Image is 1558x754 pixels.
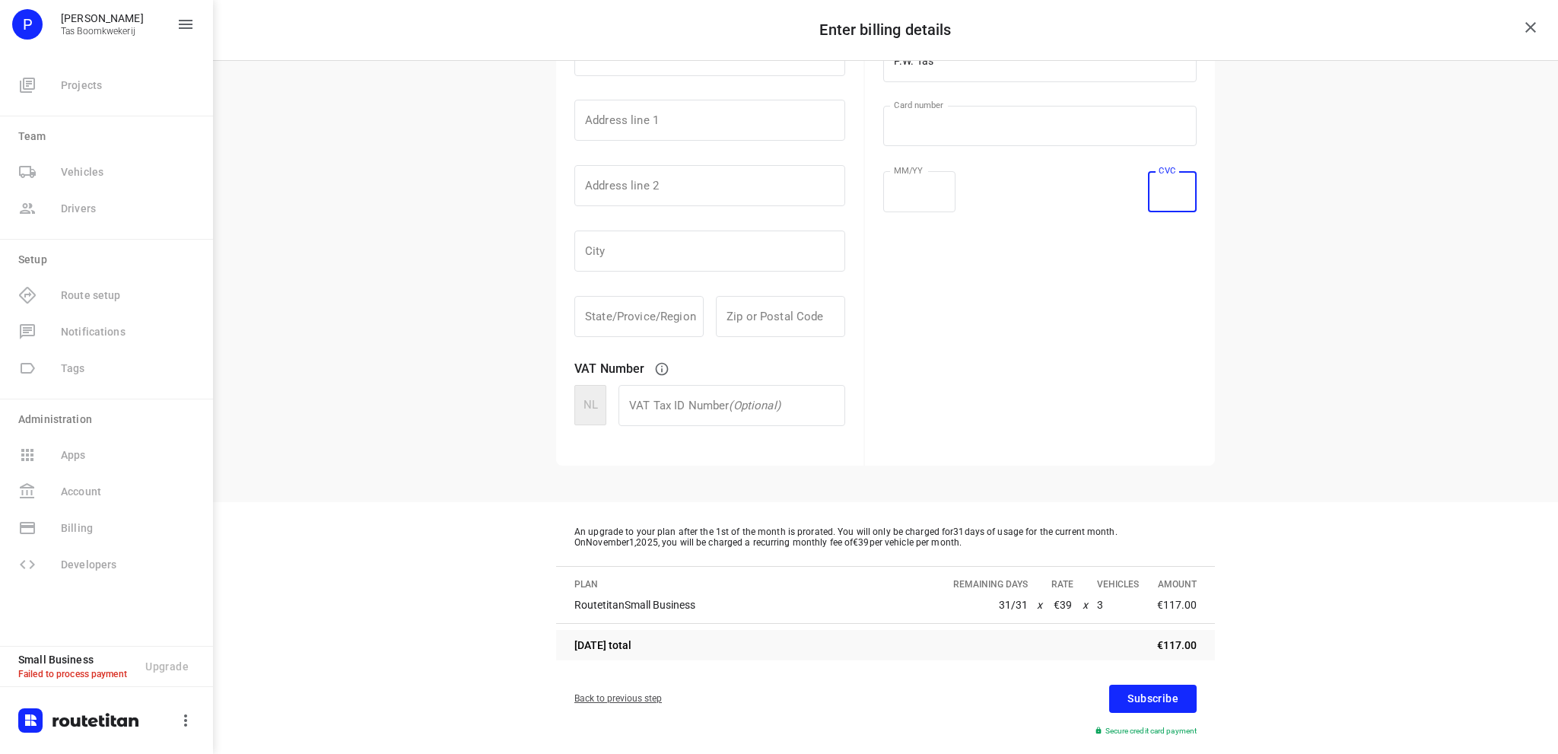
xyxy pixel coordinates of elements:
[819,21,951,39] h6: Enter billing details
[1037,599,1042,611] i: x
[1051,599,1073,611] p: € 39
[18,654,133,666] p: Small Business
[574,599,695,611] p: Routetitan Small Business
[1157,599,1197,611] p: € 117.00
[18,412,201,428] p: Administration
[1157,639,1197,651] span: € 117.00
[1095,725,1197,737] p: Secure credit card payment
[574,639,631,651] span: [DATE] total
[1109,685,1197,713] button: Subscribe
[574,385,606,425] div: NL
[1159,186,1186,199] iframe: Secure CVC input frame
[574,579,695,590] p: PLAN
[1051,579,1073,590] p: RATE
[953,579,1028,590] p: REMAINING DAYS
[18,669,127,679] span: Failed to process payment
[1097,599,1139,611] p: 3
[894,186,945,199] iframe: Secure expiration date input frame
[574,527,1197,548] p: An upgrade to your plan after the 1st of the month is prorated. You will only be charged for 31 d...
[574,693,662,704] a: Back to previous step
[894,119,1186,133] iframe: Secure card number input frame
[574,361,645,376] p: VAT Number
[953,599,1028,611] p: 31 / 31
[1157,579,1197,590] p: AMOUNT
[12,313,201,350] span: Available only on our Business plan
[1515,12,1546,43] button: close
[12,350,201,387] span: Available only on our Business plan
[1083,599,1088,611] i: x
[18,129,201,145] p: Team
[61,26,144,37] p: Tas Boomkwekerij
[1097,579,1139,590] p: VEHICLES
[61,12,144,24] p: Peter Tas
[1127,689,1178,708] span: Subscribe
[18,252,201,268] p: Setup
[12,9,43,40] div: P
[12,437,201,473] span: Available only on our Business plan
